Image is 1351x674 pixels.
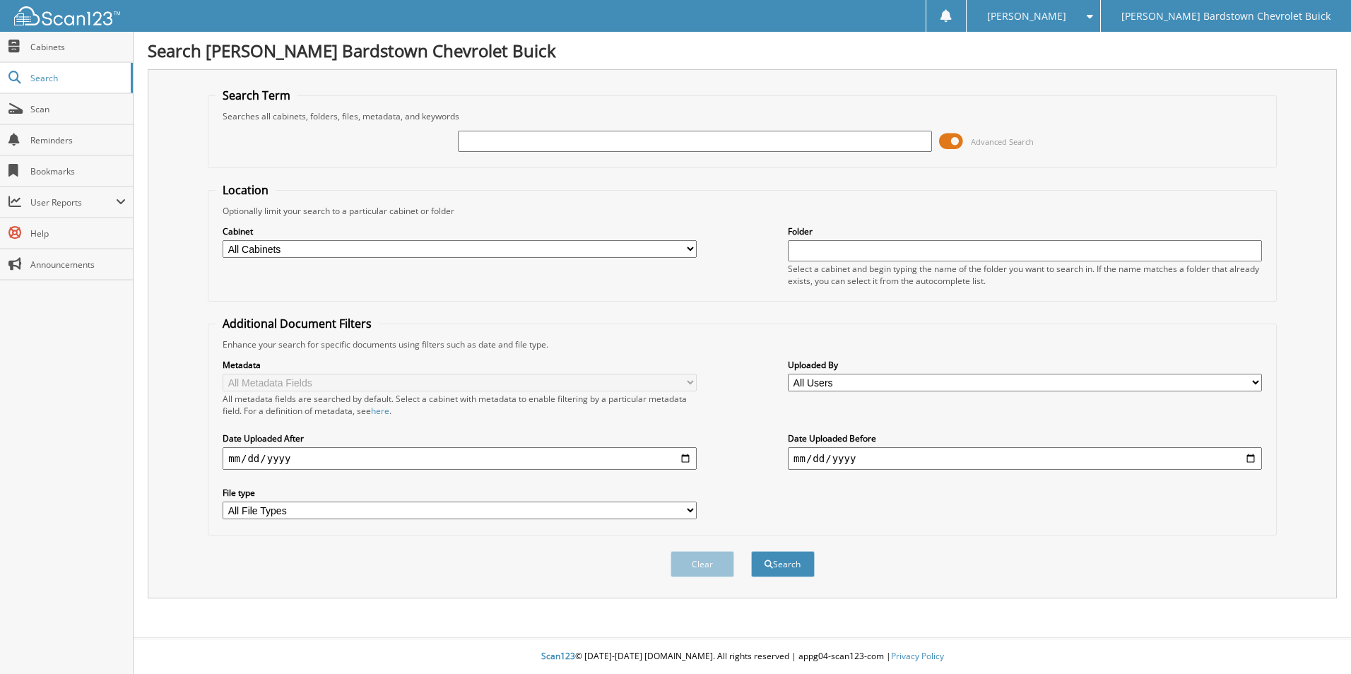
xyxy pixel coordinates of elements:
button: Search [751,551,815,577]
div: All metadata fields are searched by default. Select a cabinet with metadata to enable filtering b... [223,393,697,417]
h1: Search [PERSON_NAME] Bardstown Chevrolet Buick [148,39,1337,62]
div: Select a cabinet and begin typing the name of the folder you want to search in. If the name match... [788,263,1262,287]
span: Scan123 [541,650,575,662]
span: Bookmarks [30,165,126,177]
span: [PERSON_NAME] [987,12,1066,20]
span: Scan [30,103,126,115]
span: [PERSON_NAME] Bardstown Chevrolet Buick [1121,12,1331,20]
label: Uploaded By [788,359,1262,371]
legend: Additional Document Filters [216,316,379,331]
span: User Reports [30,196,116,208]
label: Date Uploaded After [223,432,697,444]
label: File type [223,487,697,499]
span: Reminders [30,134,126,146]
div: Optionally limit your search to a particular cabinet or folder [216,205,1269,217]
legend: Location [216,182,276,198]
span: Help [30,227,126,240]
span: Advanced Search [971,136,1034,147]
div: Searches all cabinets, folders, files, metadata, and keywords [216,110,1269,122]
button: Clear [671,551,734,577]
input: start [223,447,697,470]
a: Privacy Policy [891,650,944,662]
input: end [788,447,1262,470]
label: Date Uploaded Before [788,432,1262,444]
a: here [371,405,389,417]
span: Search [30,72,124,84]
label: Folder [788,225,1262,237]
div: Enhance your search for specific documents using filters such as date and file type. [216,338,1269,350]
span: Announcements [30,259,126,271]
label: Metadata [223,359,697,371]
div: © [DATE]-[DATE] [DOMAIN_NAME]. All rights reserved | appg04-scan123-com | [134,639,1351,674]
img: scan123-logo-white.svg [14,6,120,25]
span: Cabinets [30,41,126,53]
label: Cabinet [223,225,697,237]
legend: Search Term [216,88,297,103]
